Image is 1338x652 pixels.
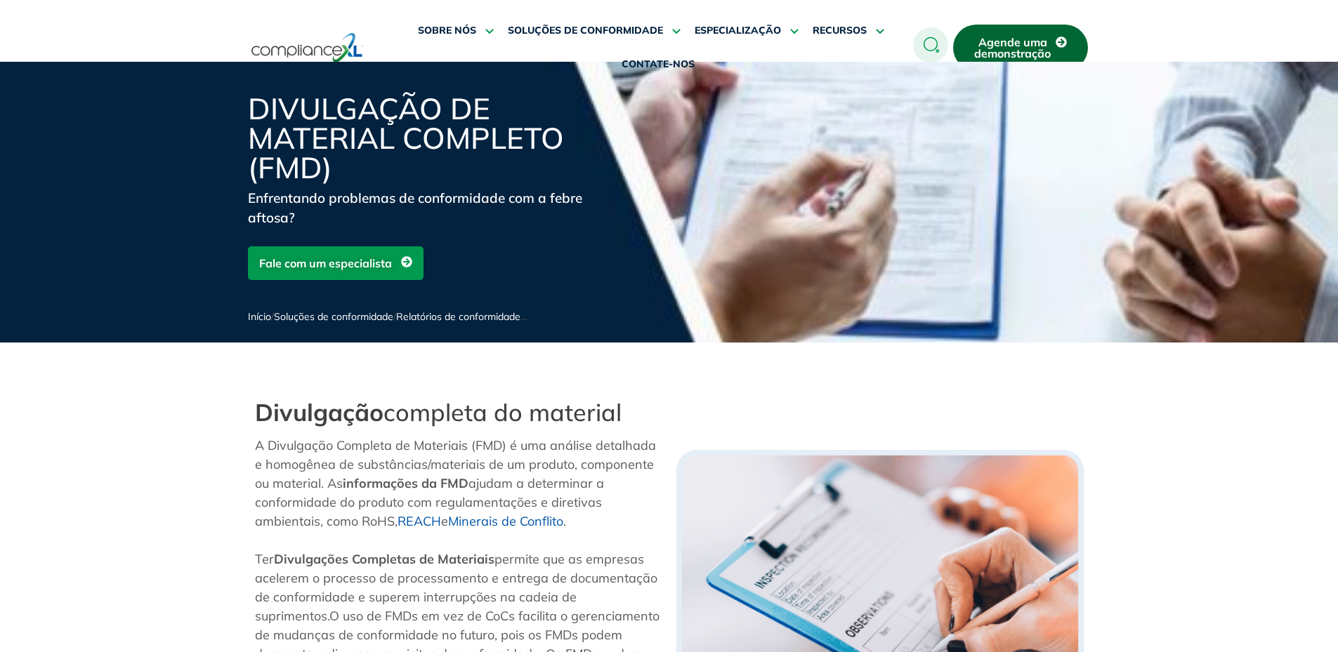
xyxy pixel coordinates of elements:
a: Agende uma demonstração [953,25,1088,71]
font: Fale com um especialista [259,256,392,270]
font: RECURSOS [813,24,867,36]
font: e [441,513,448,529]
font: A Divulgação Completa de Materiais (FMD) é uma análise detalhada e homogênea de substâncias/mater... [255,437,656,491]
a: Início [248,310,271,323]
a: RECURSOS [813,14,884,48]
font: completa do material [383,397,622,427]
font: Enfrentando problemas de conformidade com a febre aftosa? [248,189,582,226]
font: Divulgação de Material Completo (FMD) [248,90,564,186]
font: SOLUÇÕES DE CONFORMIDADE [508,24,663,36]
a: Fale com um especialista [248,246,424,280]
font: SOBRE NÓS [418,24,476,36]
a: Soluções de conformidade [274,310,393,323]
font: / [393,310,396,323]
a: SOLUÇÕES DE CONFORMIDADE [508,14,681,48]
font: / [271,310,274,323]
font: informações da FMD [343,475,468,491]
img: logo-one.svg [251,32,363,64]
a: CONTATE-NOS [622,48,695,81]
a: REACH [398,513,441,529]
a: SOBRE NÓS [418,14,494,48]
font: CONTATE-NOS [622,58,695,70]
a: Relatórios de conformidade [396,310,527,323]
a: ESPECIALIZAÇÃO [695,14,799,48]
font: Ter [255,551,274,567]
font: ajudam a determinar a conformidade do produto com regulamentações e diretivas ambientais, como RoHS, [255,475,604,529]
font: ESPECIALIZAÇÃO [695,24,781,36]
font: Agende uma demonstração [974,35,1051,60]
a: Minerais de Conflito [448,513,563,529]
font: Divulgação [255,397,383,427]
font: Divulgações Completas de Materiais [274,551,494,567]
font: . [563,513,566,529]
